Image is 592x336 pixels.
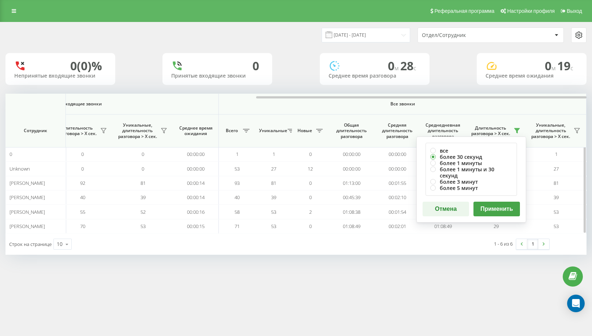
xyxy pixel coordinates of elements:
[551,64,557,72] span: м
[10,194,45,201] span: [PERSON_NAME]
[567,295,585,312] div: Open Intercom Messenger
[527,239,538,249] a: 1
[173,190,219,205] td: 00:00:14
[140,209,146,215] span: 52
[329,190,374,205] td: 00:45:39
[329,205,374,219] td: 01:08:38
[173,147,219,161] td: 00:00:00
[554,180,559,186] span: 81
[309,194,312,201] span: 0
[10,165,30,172] span: Unknown
[57,240,63,248] div: 10
[426,122,460,139] span: Среднедневная длительность разговора
[430,160,512,166] label: более 1 минуты
[173,205,219,219] td: 00:00:16
[554,194,559,201] span: 39
[140,180,146,186] span: 81
[507,8,555,14] span: Настройки профиля
[494,240,513,247] div: 1 - 6 из 6
[142,165,144,172] span: 0
[140,194,146,201] span: 39
[430,148,512,154] label: все
[236,151,239,157] span: 1
[554,223,559,229] span: 53
[422,32,509,38] div: Отдел/Сотрудник
[140,223,146,229] span: 53
[14,73,106,79] div: Непринятые входящие звонки
[567,8,582,14] span: Выход
[235,165,240,172] span: 53
[271,209,276,215] span: 53
[10,151,12,157] span: 0
[374,161,420,176] td: 00:00:00
[329,176,374,190] td: 01:13:00
[10,209,45,215] span: [PERSON_NAME]
[430,185,512,191] label: более 5 минут
[329,147,374,161] td: 00:00:00
[394,64,400,72] span: м
[309,223,312,229] span: 0
[222,128,241,134] span: Всего
[434,8,494,14] span: Реферальная программа
[80,180,85,186] span: 92
[273,151,275,157] span: 1
[309,209,312,215] span: 2
[10,180,45,186] span: [PERSON_NAME]
[413,64,416,72] span: c
[554,209,559,215] span: 53
[80,194,85,201] span: 40
[430,179,512,185] label: более 3 минут
[329,73,421,79] div: Среднее время разговора
[12,128,59,134] span: Сотрудник
[252,59,259,73] div: 0
[142,151,144,157] span: 0
[473,202,520,216] button: Применить
[555,151,558,157] span: 1
[374,205,420,219] td: 00:01:54
[116,122,158,139] span: Уникальные, длительность разговора > Х сек.
[374,190,420,205] td: 00:02:10
[309,151,312,157] span: 0
[179,125,213,137] span: Среднее время ожидания
[374,147,420,161] td: 00:00:00
[56,125,98,137] span: Длительность разговора > Х сек.
[380,122,415,139] span: Средняя длительность разговора
[81,151,84,157] span: 0
[10,223,45,229] span: [PERSON_NAME]
[173,176,219,190] td: 00:00:14
[469,125,512,137] span: Длительность разговора > Х сек.
[271,194,276,201] span: 39
[430,154,512,160] label: более 30 секунд
[530,122,572,139] span: Уникальные, длительность разговора > Х сек.
[9,241,52,247] span: Строк на странице
[388,58,400,74] span: 0
[235,194,240,201] span: 40
[173,219,219,234] td: 00:00:15
[494,223,499,229] span: 29
[420,219,466,234] td: 01:08:49
[271,165,276,172] span: 27
[80,223,85,229] span: 70
[171,73,263,79] div: Принятые входящие звонки
[70,59,102,73] div: 0 (0)%
[81,165,84,172] span: 0
[570,64,573,72] span: c
[554,165,559,172] span: 27
[309,180,312,186] span: 0
[235,223,240,229] span: 71
[374,219,420,234] td: 00:02:01
[334,122,369,139] span: Общая длительность разговора
[271,223,276,229] span: 53
[80,209,85,215] span: 55
[329,219,374,234] td: 01:08:49
[173,161,219,176] td: 00:00:00
[308,165,313,172] span: 12
[430,166,512,179] label: более 1 минуты и 30 секунд
[423,202,469,216] button: Отмена
[486,73,578,79] div: Среднее время ожидания
[329,161,374,176] td: 00:00:00
[271,180,276,186] span: 81
[400,58,416,74] span: 28
[235,209,240,215] span: 58
[259,128,285,134] span: Уникальные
